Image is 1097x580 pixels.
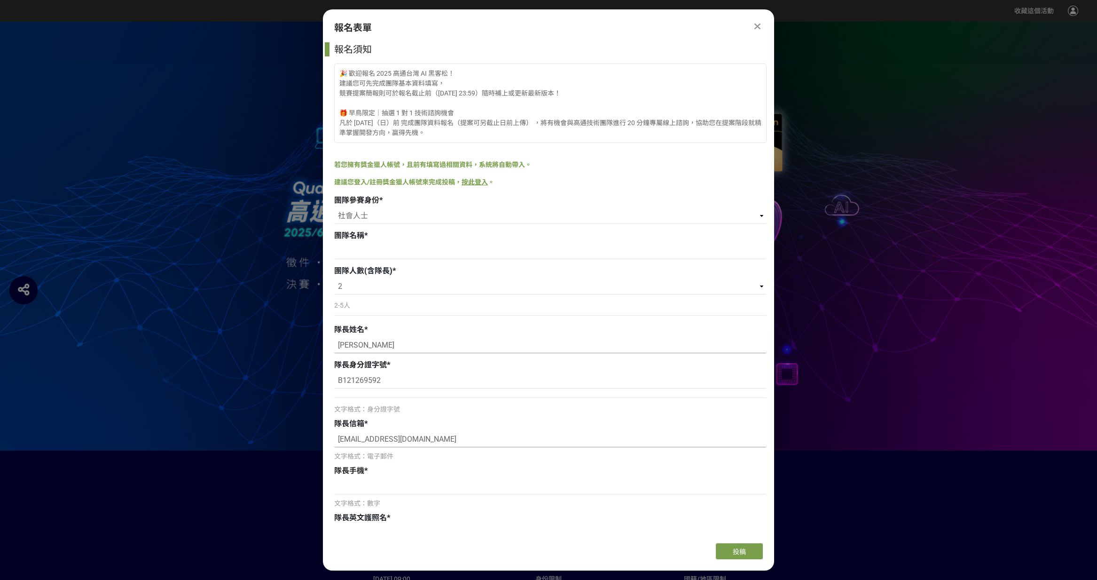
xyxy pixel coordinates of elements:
[334,373,767,389] input: 確認具本國國籍身份
[334,419,364,428] span: 隊長信箱
[733,548,746,556] span: 投稿
[716,543,763,559] button: 投稿
[334,22,372,33] span: 報名表單
[488,178,494,186] span: 。
[334,64,767,143] div: 🎉 歡迎報名 2025 高通台灣 AI 黑客松！ 建議您可先完成團隊基本資料填寫， 競賽提案簡報則可於報名截止前（[DATE] 23:59）隨時補上或更新最新版本！ 🎁 早鳥限定｜抽選 1 對 ...
[334,360,387,369] span: 隊長身分證字號
[334,513,387,522] span: 隊長英文護照名
[334,325,364,334] span: 隊長姓名
[334,196,379,205] span: 團隊參賽身份
[334,178,462,186] span: 建議您登入/註冊獎金獵人帳號來完成投稿，
[334,500,380,507] span: 文字格式：數字
[334,405,400,413] span: 文字格式：身分證字號
[334,42,767,56] div: 報名須知
[334,266,392,275] span: 團隊人數(含隊長)
[334,231,364,240] span: 團隊名稱
[334,301,767,310] p: 2-5人
[334,161,532,168] span: 若您擁有獎金獵人帳號，且前有填寫過相關資料，系統將自動帶入。
[1014,7,1054,15] span: 收藏這個活動
[334,453,393,460] span: 文字格式：電子郵件
[462,178,488,186] a: 按此登入
[334,466,364,475] span: 隊長手機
